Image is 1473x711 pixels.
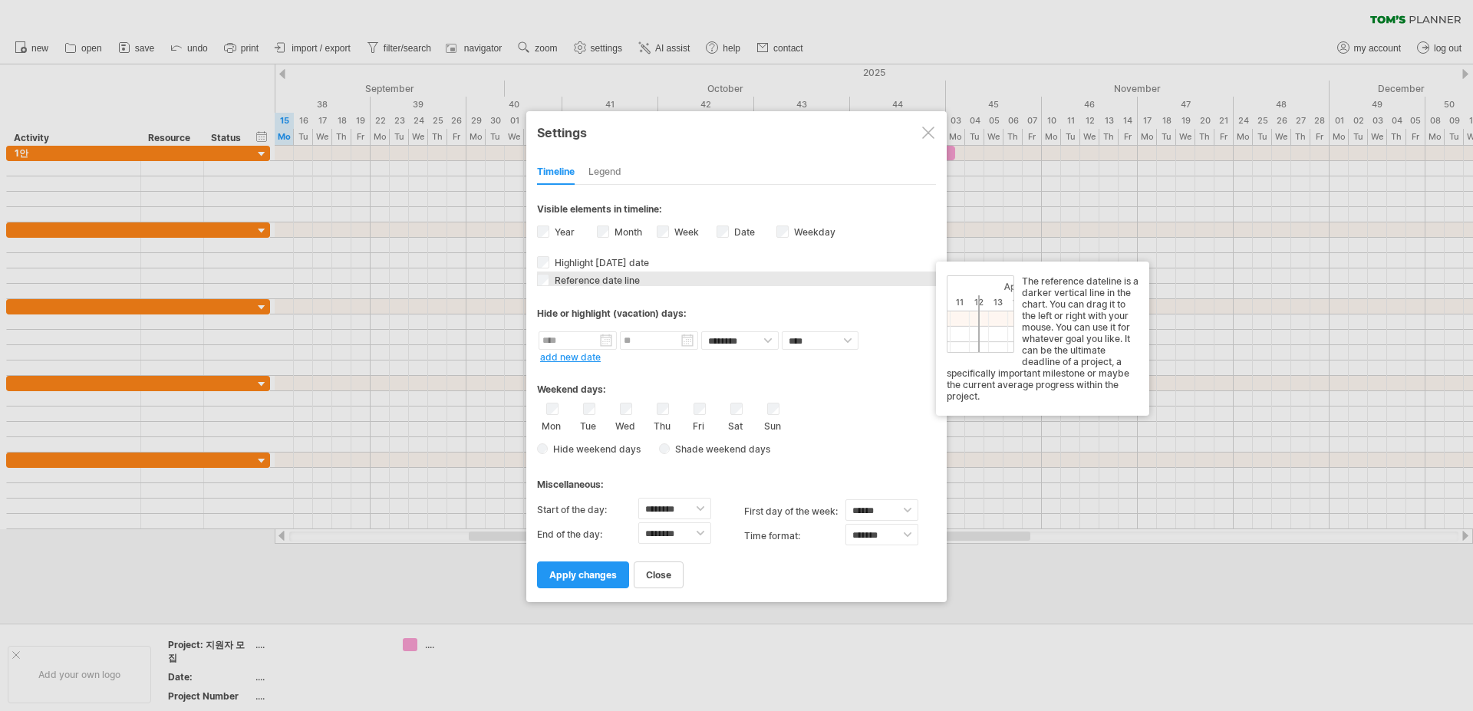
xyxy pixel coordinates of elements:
[744,499,845,524] label: first day of the week:
[646,569,671,581] span: close
[634,561,684,588] a: close
[731,226,755,238] label: Date
[537,369,936,399] div: Weekend days:
[537,203,936,219] div: Visible elements in timeline:
[537,498,638,522] label: Start of the day:
[652,417,671,432] label: Thu
[552,257,649,268] span: Highlight [DATE] date
[689,417,708,432] label: Fri
[726,417,745,432] label: Sat
[671,226,699,238] label: Week
[791,226,835,238] label: Weekday
[588,160,621,185] div: Legend
[947,275,1139,402] div: The reference dateline is a darker vertical line in the chart. You can drag it to the left or rig...
[670,443,770,455] span: Shade weekend days
[549,569,617,581] span: apply changes
[611,226,642,238] label: Month
[548,443,641,455] span: Hide weekend days
[537,522,638,547] label: End of the day:
[763,417,782,432] label: Sun
[537,118,936,146] div: Settings
[537,464,936,494] div: Miscellaneous:
[537,561,629,588] a: apply changes
[537,308,936,319] div: Hide or highlight (vacation) days:
[744,524,845,548] label: Time format:
[552,275,640,286] span: Reference date line
[542,417,561,432] label: Mon
[578,417,598,432] label: Tue
[537,160,575,185] div: Timeline
[615,417,634,432] label: Wed
[552,226,575,238] label: Year
[540,351,601,363] a: add new date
